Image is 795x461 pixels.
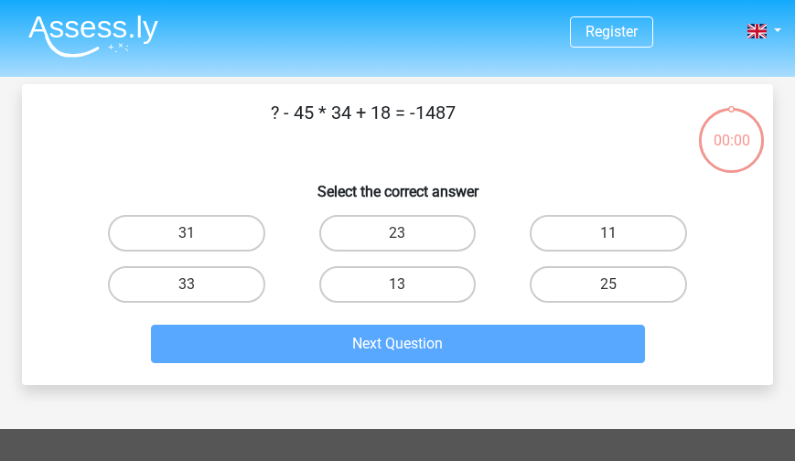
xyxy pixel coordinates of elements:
[530,215,686,252] label: 11
[586,23,638,40] a: Register
[151,325,645,363] button: Next Question
[108,266,264,303] label: 33
[697,106,766,152] div: 00:00
[108,215,264,252] label: 31
[319,266,476,303] label: 13
[319,215,476,252] label: 23
[28,15,158,58] img: Assessly
[51,168,744,200] h6: Select the correct answer
[530,266,686,303] label: 25
[51,99,675,154] p: ? - 45 * 34 + 18 = -1487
